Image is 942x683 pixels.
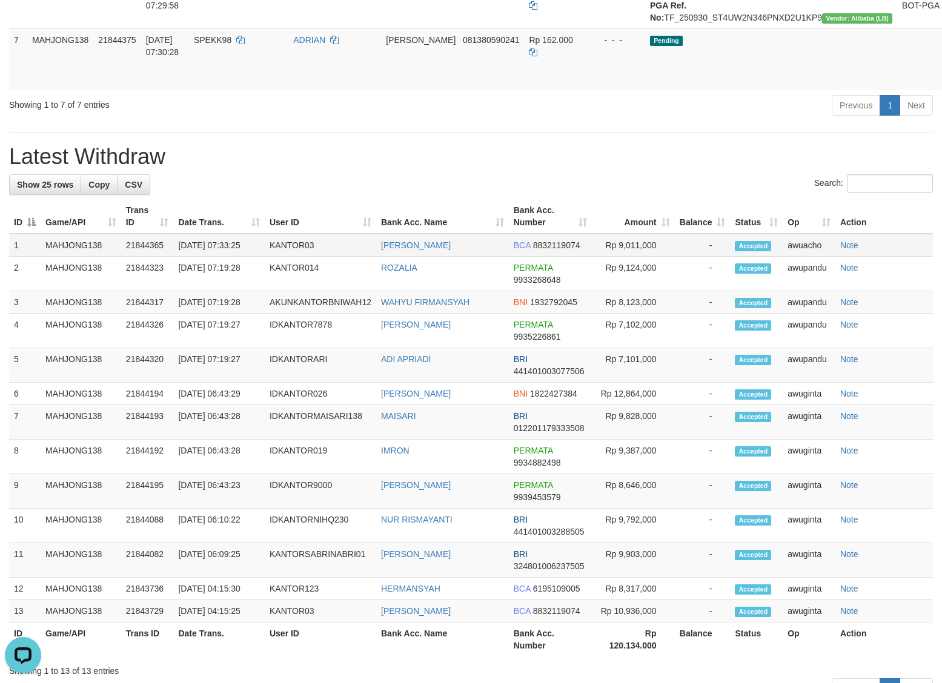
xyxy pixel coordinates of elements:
[840,606,858,616] a: Note
[675,314,731,348] td: -
[514,549,528,559] span: BRI
[41,291,121,314] td: MAHJONG138
[675,578,731,600] td: -
[265,600,376,622] td: KANTOR03
[265,257,376,291] td: KANTOR014
[9,94,383,111] div: Showing 1 to 7 of 7 entries
[514,275,561,285] span: Copy 9933268648 to clipboard
[9,622,41,657] th: ID
[592,234,675,257] td: Rp 9,011,000
[592,474,675,509] td: Rp 8,646,000
[814,174,933,193] label: Search:
[9,199,41,234] th: ID: activate to sort column descending
[514,411,528,421] span: BRI
[840,515,858,524] a: Note
[650,1,686,22] b: PGA Ref. No:
[514,332,561,342] span: Copy 9935226861 to clipboard
[41,600,121,622] td: MAHJONG138
[592,291,675,314] td: Rp 8,123,000
[514,561,585,571] span: Copy 324801006237505 to clipboard
[783,622,835,657] th: Op
[173,234,265,257] td: [DATE] 07:33:25
[880,95,900,116] a: 1
[514,297,528,307] span: BNI
[783,405,835,440] td: awuginta
[381,389,451,398] a: [PERSON_NAME]
[9,440,41,474] td: 8
[173,257,265,291] td: [DATE] 07:19:28
[265,383,376,405] td: IDKANTOR026
[41,405,121,440] td: MAHJONG138
[783,440,835,474] td: awuginta
[41,199,121,234] th: Game/API: activate to sort column ascending
[529,35,572,45] span: Rp 162.000
[9,145,933,169] h1: Latest Withdraw
[41,257,121,291] td: MAHJONG138
[265,474,376,509] td: IDKANTOR9000
[41,622,121,657] th: Game/API
[41,234,121,257] td: MAHJONG138
[783,314,835,348] td: awupandu
[592,199,675,234] th: Amount: activate to sort column ascending
[121,600,174,622] td: 21843729
[592,509,675,543] td: Rp 9,792,000
[381,263,417,272] a: ROZALIA
[381,606,451,616] a: [PERSON_NAME]
[265,543,376,578] td: KANTORSABRINABRI01
[675,509,731,543] td: -
[17,180,73,190] span: Show 25 rows
[173,383,265,405] td: [DATE] 06:43:29
[730,622,783,657] th: Status
[381,320,451,329] a: [PERSON_NAME]
[735,481,771,491] span: Accepted
[265,509,376,543] td: IDKANTORNIHQ230
[514,389,528,398] span: BNI
[592,348,675,383] td: Rp 7,101,000
[509,199,592,234] th: Bank Acc. Number: activate to sort column ascending
[514,458,561,467] span: Copy 9934882498 to clipboard
[381,515,453,524] a: NUR RISMAYANTI
[121,622,174,657] th: Trans ID
[840,240,858,250] a: Note
[735,298,771,308] span: Accepted
[592,600,675,622] td: Rp 10,936,000
[9,257,41,291] td: 2
[173,622,265,657] th: Date Trans.
[514,263,553,272] span: PERMATA
[735,550,771,560] span: Accepted
[514,492,561,502] span: Copy 9939453579 to clipboard
[121,474,174,509] td: 21844195
[265,199,376,234] th: User ID: activate to sort column ascending
[514,423,585,433] span: Copy 012201179333508 to clipboard
[173,314,265,348] td: [DATE] 07:19:27
[592,440,675,474] td: Rp 9,387,000
[9,474,41,509] td: 9
[592,257,675,291] td: Rp 9,124,000
[840,584,858,593] a: Note
[376,622,509,657] th: Bank Acc. Name
[9,578,41,600] td: 12
[514,320,553,329] span: PERMATA
[514,354,528,364] span: BRI
[9,234,41,257] td: 1
[735,263,771,274] span: Accepted
[9,348,41,383] td: 5
[840,297,858,307] a: Note
[9,543,41,578] td: 11
[783,257,835,291] td: awupandu
[514,480,553,490] span: PERMATA
[121,405,174,440] td: 21844193
[783,509,835,543] td: awuginta
[173,543,265,578] td: [DATE] 06:09:25
[41,578,121,600] td: MAHJONG138
[9,28,27,90] td: 7
[121,440,174,474] td: 21844192
[381,446,410,455] a: IMRON
[9,291,41,314] td: 3
[194,35,231,45] span: SPEKK98
[675,622,731,657] th: Balance
[840,389,858,398] a: Note
[509,622,592,657] th: Bank Acc. Number
[121,199,174,234] th: Trans ID: activate to sort column ascending
[121,509,174,543] td: 21844088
